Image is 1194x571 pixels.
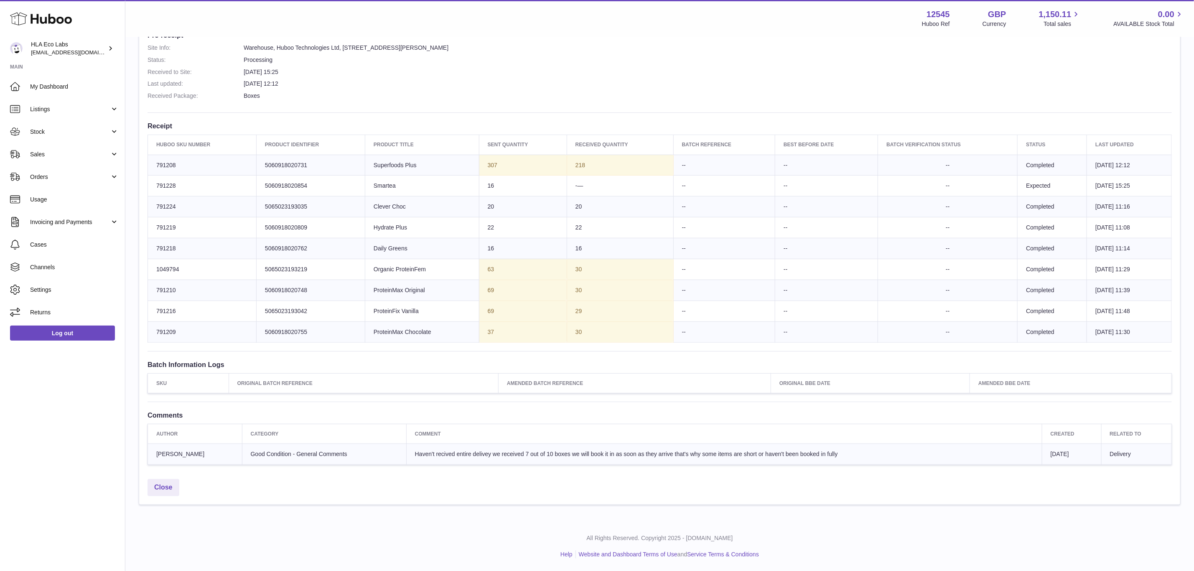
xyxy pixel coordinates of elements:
div: -- [886,161,1009,169]
td: 791219 [148,217,257,238]
td: -- [673,155,775,176]
a: Log out [10,326,115,341]
td: -- [775,176,878,196]
th: Amended Batch Reference [499,373,771,393]
dd: Boxes [244,92,1172,100]
div: HLA Eco Labs [31,41,106,56]
td: -- [673,238,775,259]
td: 22 [567,217,673,238]
td: 30 [567,280,673,301]
dt: Received Package: [148,92,244,100]
td: 791209 [148,321,257,342]
td: 791228 [148,176,257,196]
td: -- [775,238,878,259]
h3: Receipt [148,121,1172,130]
td: 37 [479,321,567,342]
td: 30 [567,321,673,342]
th: Received Quantity [567,135,673,155]
td: [DATE] 11:08 [1087,217,1172,238]
th: Sent Quantity [479,135,567,155]
th: Batch Verification Status [878,135,1018,155]
dt: Received to Site: [148,68,244,76]
a: Website and Dashboard Terms of Use [579,551,677,558]
td: -- [775,217,878,238]
span: Sales [30,150,110,158]
td: [DATE] 11:14 [1087,238,1172,259]
th: Batch Reference [673,135,775,155]
th: Last updated [1087,135,1172,155]
td: 69 [479,301,567,321]
span: 0.00 [1158,9,1174,20]
td: Completed [1018,155,1087,176]
td: Smartea [365,176,479,196]
td: Daily Greens [365,238,479,259]
dd: Warehouse, Huboo Technologies Ltd, [STREET_ADDRESS][PERSON_NAME] [244,44,1172,52]
div: -- [886,265,1009,273]
td: 218 [567,155,673,176]
td: 5060918020762 [256,238,365,259]
strong: GBP [988,9,1006,20]
td: 69 [479,280,567,301]
td: -- [775,196,878,217]
td: [DATE] 11:16 [1087,196,1172,217]
th: Related to [1101,424,1171,444]
td: -- [775,321,878,342]
td: 5060918020854 [256,176,365,196]
span: Orders [30,173,110,181]
span: 1,150.11 [1039,9,1072,20]
dd: [DATE] 15:25 [244,68,1172,76]
th: Original BBE Date [771,373,970,393]
td: -- [673,301,775,321]
td: 5060918020748 [256,280,365,301]
span: Stock [30,128,110,136]
td: 791216 [148,301,257,321]
span: Good Condition - General Comments [251,451,347,457]
td: [DATE] 12:12 [1087,155,1172,176]
span: Haven't recived entire delivey we received 7 out of 10 boxes we will book it in as soon as they a... [415,451,838,457]
span: Delivery [1110,451,1131,457]
td: 16 [479,238,567,259]
td: 5060918020755 [256,321,365,342]
td: 22 [479,217,567,238]
td: ProteinMax Original [365,280,479,301]
td: Completed [1018,196,1087,217]
td: -- [673,259,775,280]
td: 5060918020731 [256,155,365,176]
td: Completed [1018,217,1087,238]
td: ProteinFix Vanilla [365,301,479,321]
a: Close [148,479,179,496]
div: -- [886,245,1009,252]
span: [DATE] [1051,451,1069,457]
td: -- [673,196,775,217]
td: -- [673,176,775,196]
td: 5065023193042 [256,301,365,321]
td: Completed [1018,238,1087,259]
td: 16 [479,176,567,196]
td: 63 [479,259,567,280]
td: 20 [479,196,567,217]
th: Comment [406,424,1042,444]
div: -- [886,286,1009,294]
td: -- [673,217,775,238]
td: Expected [1018,176,1087,196]
td: [DATE] 11:39 [1087,280,1172,301]
li: and [576,551,759,558]
td: Organic ProteinFem [365,259,479,280]
td: Completed [1018,259,1087,280]
a: 1,150.11 Total sales [1039,9,1081,28]
td: -- [673,280,775,301]
h3: Comments [148,410,1172,420]
td: 791210 [148,280,257,301]
a: 0.00 AVAILABLE Stock Total [1113,9,1184,28]
span: [PERSON_NAME] [156,451,204,457]
span: Listings [30,105,110,113]
td: 20 [567,196,673,217]
div: Huboo Ref [922,20,950,28]
div: -- [886,328,1009,336]
td: Completed [1018,280,1087,301]
span: Invoicing and Payments [30,218,110,226]
th: Author [148,424,242,444]
span: Cases [30,241,119,249]
td: [DATE] 11:30 [1087,321,1172,342]
td: Superfoods Plus [365,155,479,176]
